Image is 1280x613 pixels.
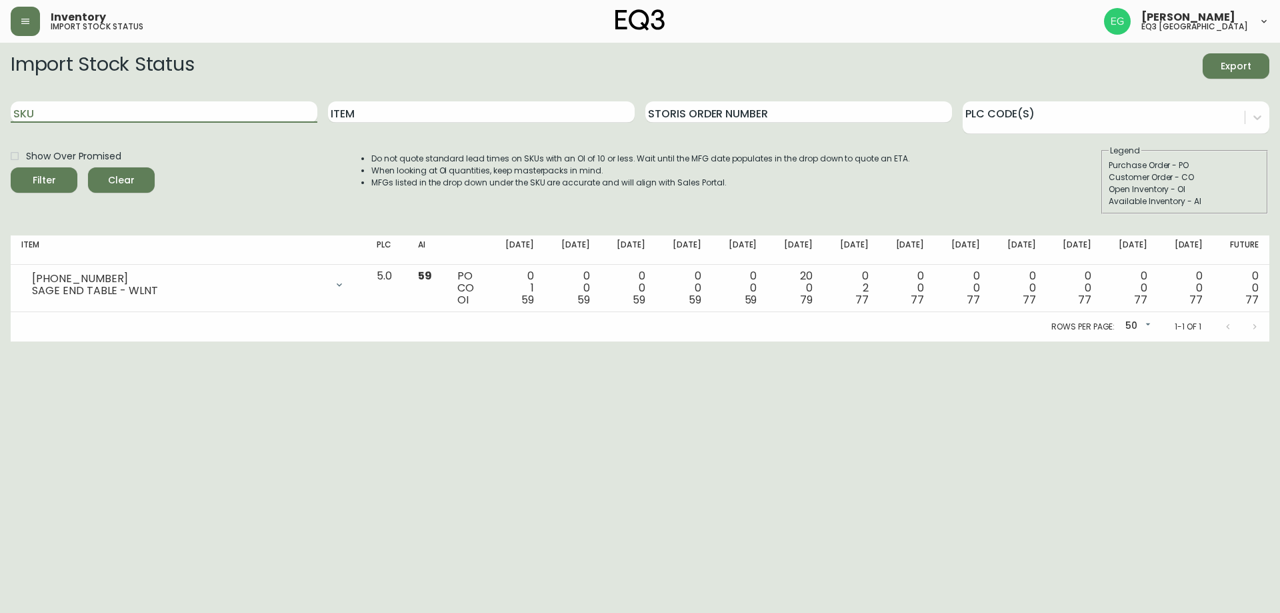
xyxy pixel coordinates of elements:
div: 0 1 [499,270,534,306]
span: 77 [911,292,924,308]
th: [DATE] [823,235,879,265]
img: logo [615,9,665,31]
span: 77 [1134,292,1147,308]
p: Rows per page: [1051,321,1115,333]
span: Export [1213,58,1259,75]
li: Do not quote standard lead times on SKUs with an OI of 10 or less. Wait until the MFG date popula... [371,153,910,165]
span: 77 [967,292,980,308]
h5: import stock status [51,23,143,31]
div: 0 0 [1057,270,1092,306]
div: Purchase Order - PO [1109,159,1261,171]
span: [PERSON_NAME] [1141,12,1235,23]
th: Future [1213,235,1269,265]
span: Inventory [51,12,106,23]
div: 0 0 [723,270,757,306]
div: 0 0 [1113,270,1147,306]
th: [DATE] [1158,235,1214,265]
h5: eq3 [GEOGRAPHIC_DATA] [1141,23,1248,31]
span: 59 [418,268,432,283]
div: Open Inventory - OI [1109,183,1261,195]
li: MFGs listed in the drop down under the SKU are accurate and will align with Sales Portal. [371,177,910,189]
div: 0 2 [834,270,869,306]
td: 5.0 [366,265,407,312]
div: Available Inventory - AI [1109,195,1261,207]
th: [DATE] [1047,235,1103,265]
span: 77 [1245,292,1259,308]
div: SAGE END TABLE - WLNT [32,285,326,297]
th: [DATE] [935,235,991,265]
div: 0 0 [890,270,925,306]
img: db11c1629862fe82d63d0774b1b54d2b [1104,8,1131,35]
span: 79 [800,292,813,308]
div: Customer Order - CO [1109,171,1261,183]
th: [DATE] [1102,235,1158,265]
th: AI [407,235,447,265]
h2: Import Stock Status [11,53,194,79]
div: 50 [1120,316,1153,338]
th: [DATE] [545,235,601,265]
span: 77 [1189,292,1203,308]
div: PO CO [457,270,479,306]
span: 59 [745,292,757,308]
span: OI [457,292,469,308]
th: [DATE] [489,235,545,265]
th: [DATE] [601,235,657,265]
div: 0 0 [1224,270,1259,306]
span: 59 [633,292,645,308]
div: 20 0 [778,270,813,306]
span: 77 [1078,292,1091,308]
p: 1-1 of 1 [1175,321,1201,333]
button: Clear [88,167,155,193]
th: [DATE] [712,235,768,265]
th: [DATE] [656,235,712,265]
span: 77 [1023,292,1036,308]
button: Filter [11,167,77,193]
th: Item [11,235,366,265]
span: Show Over Promised [26,149,121,163]
span: 59 [577,292,590,308]
div: [PHONE_NUMBER] [32,273,326,285]
span: Clear [99,172,144,189]
div: 0 0 [667,270,701,306]
div: 0 0 [945,270,980,306]
button: Export [1203,53,1269,79]
div: 0 0 [1169,270,1203,306]
legend: Legend [1109,145,1141,157]
span: 59 [689,292,701,308]
th: [DATE] [879,235,935,265]
div: 0 0 [1001,270,1036,306]
span: 59 [521,292,534,308]
div: 0 0 [611,270,646,306]
span: 77 [855,292,869,308]
th: [DATE] [991,235,1047,265]
th: PLC [366,235,407,265]
div: [PHONE_NUMBER]SAGE END TABLE - WLNT [21,270,355,299]
div: 0 0 [555,270,590,306]
th: [DATE] [767,235,823,265]
li: When looking at OI quantities, keep masterpacks in mind. [371,165,910,177]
